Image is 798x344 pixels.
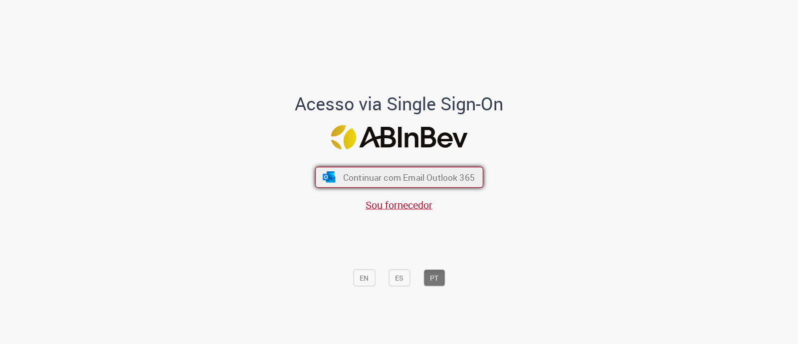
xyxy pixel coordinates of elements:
button: ES [389,269,410,286]
img: ícone Azure/Microsoft 360 [322,172,336,183]
button: ícone Azure/Microsoft 360 Continuar com Email Outlook 365 [315,167,483,188]
span: Continuar com Email Outlook 365 [343,172,474,183]
a: Sou fornecedor [366,198,432,212]
img: Logo ABInBev [331,125,467,150]
button: PT [423,269,445,286]
button: EN [353,269,375,286]
h1: Acesso via Single Sign-On [261,93,538,113]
